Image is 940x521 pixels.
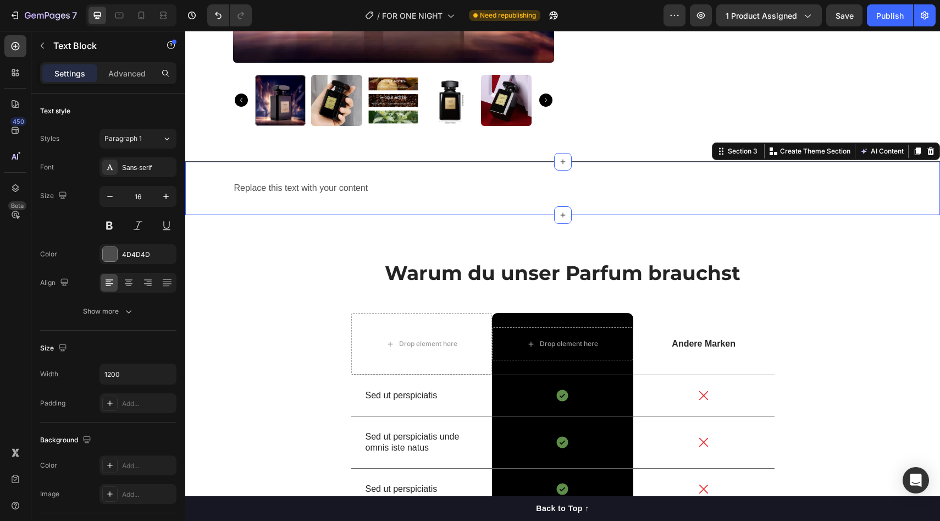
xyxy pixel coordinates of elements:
div: 4D4D4D [122,250,174,260]
div: Section 3 [540,116,574,125]
div: Publish [876,10,904,21]
div: Add... [122,399,174,409]
p: 7 [72,9,77,22]
div: Show more [83,306,134,317]
div: Back to Top ↑ [351,472,403,484]
div: Padding [40,398,65,408]
div: 450 [10,117,26,126]
button: Save [826,4,862,26]
p: Create Theme Section [595,116,665,125]
button: Paragraph 1 [99,129,176,149]
div: Color [40,460,57,470]
div: Background [40,433,93,448]
p: Sed ut perspiciatis unde omnis iste natus [180,401,293,424]
span: FOR ONE NIGHT [382,10,443,21]
button: Carousel Next Arrow [354,63,367,76]
div: Add... [122,461,174,471]
span: Save [836,11,854,20]
p: Settings [54,68,85,79]
div: Align [40,276,71,290]
span: / [377,10,380,21]
p: Andere Marken [449,308,588,319]
div: Undo/Redo [207,4,252,26]
p: Replace this text with your content [49,150,706,166]
p: Sed ut perspiciatis [180,359,293,371]
div: Drop element here [214,309,272,317]
p: Advanced [108,68,146,79]
div: Drop element here [355,309,413,317]
div: Sans-serif [122,163,174,173]
div: Font [40,162,54,172]
div: Size [40,189,69,204]
button: Show more [40,301,176,321]
span: Need republishing [480,10,536,20]
div: Beta [8,201,26,210]
input: Auto [100,364,176,384]
div: Open Intercom Messenger [903,467,929,493]
div: Image [40,489,59,499]
p: Sed ut perspiciatis [180,453,293,464]
div: Color [40,249,57,259]
div: Text style [40,106,70,116]
span: 1 product assigned [726,10,797,21]
div: Width [40,369,58,379]
div: Add... [122,490,174,500]
button: AI Content [672,114,721,127]
button: Publish [867,4,913,26]
iframe: Design area [185,31,940,521]
button: 7 [4,4,82,26]
div: Rich Text Editor. Editing area: main [48,149,707,167]
p: Text Block [53,39,147,52]
h2: Warum du unser Parfum brauchst [166,228,589,256]
button: 1 product assigned [716,4,822,26]
div: Styles [40,134,59,144]
span: Paragraph 1 [104,134,142,144]
div: Size [40,341,69,356]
